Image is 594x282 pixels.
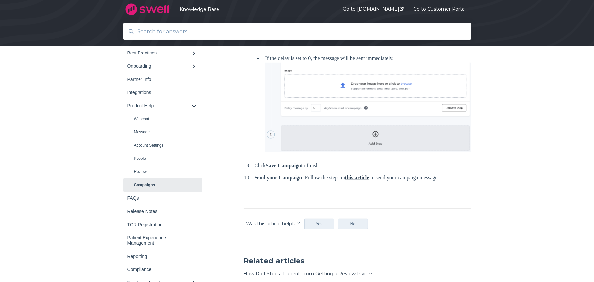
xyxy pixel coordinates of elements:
a: Partner Info [123,73,203,86]
a: Integrations [123,86,203,99]
div: Release Notes [127,209,192,214]
a: Campaigns [123,178,203,192]
a: How Do I Stop a Patient From Getting a Review Invite? [244,271,373,277]
div: Product Help [127,103,192,108]
a: Message [123,125,203,139]
a: People [123,152,203,165]
li: If the delay is set to 0, the message will be sent immediately. [263,54,471,155]
li: : To add follow-up messages, click , and set the number of days you want to delay the message fro... [252,30,471,155]
input: Search for answers [134,24,461,39]
div: Patient Experience Management [127,235,192,246]
a: Release Notes [123,205,203,218]
div: Integrations [127,90,192,95]
div: Partner Info [127,77,192,82]
li: Click to finish. [252,161,471,170]
div: TCR Registration [127,222,192,227]
a: Product Help [123,99,203,112]
a: FAQs [123,192,203,205]
li: : Follow the steps in to send your campaign message. [252,173,471,182]
a: TCR Registration [123,218,203,231]
img: company logo [123,1,171,18]
span: Was this article helpful? [246,221,300,227]
button: No [338,219,368,229]
a: Account Settings [123,139,203,152]
a: Knowledge Base [180,6,323,12]
a: this article [345,175,369,180]
a: Review [123,165,203,178]
h3: Related articles [244,256,471,266]
a: Reporting [123,250,203,263]
strong: Send your Campaign [255,175,302,180]
strong: Save Campaign [266,163,301,168]
span: No [350,222,355,226]
div: FAQs [127,195,192,201]
span: Yes [316,222,323,226]
a: Onboarding [123,59,203,73]
a: Webchat [123,112,203,125]
a: Best Practices [123,46,203,59]
img: Screenshot 2024-07-17 at 3.38.44 PM [265,63,471,152]
button: Yes [304,219,334,229]
div: Compliance [127,267,192,272]
a: Patient Experience Management [123,231,203,250]
a: Compliance [123,263,203,276]
div: Best Practices [127,50,192,55]
div: Reporting [127,254,192,259]
div: Onboarding [127,63,192,69]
